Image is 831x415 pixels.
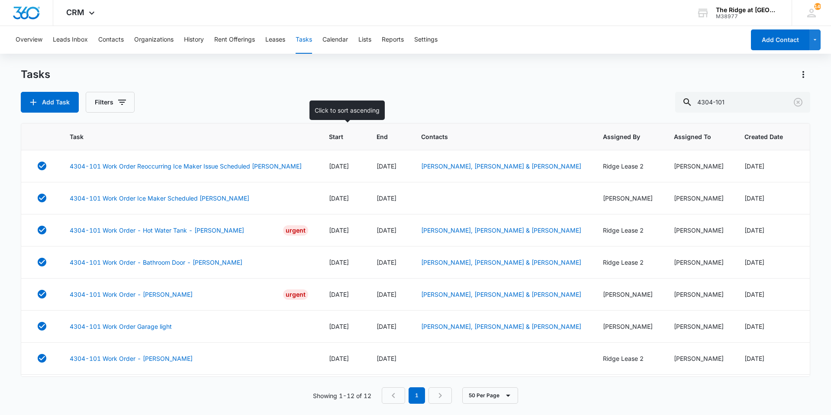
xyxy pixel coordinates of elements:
p: Showing 1-12 of 12 [313,391,371,400]
span: [DATE] [377,323,396,330]
span: [DATE] [329,195,349,202]
button: Overview [16,26,42,54]
button: Calendar [322,26,348,54]
button: Lists [358,26,371,54]
div: Ridge Lease 2 [603,162,653,171]
span: [DATE] [329,227,349,234]
button: History [184,26,204,54]
a: 4304-101 Work Order - Hot Water Tank - [PERSON_NAME] [70,226,244,235]
div: account id [716,13,779,19]
span: 149 [814,3,821,10]
button: Add Contact [751,29,809,50]
span: [DATE] [744,259,764,266]
span: [DATE] [377,162,396,170]
div: [PERSON_NAME] [674,322,724,331]
button: Leases [265,26,285,54]
span: [DATE] [329,355,349,362]
button: 50 Per Page [462,387,518,404]
div: account name [716,6,779,13]
div: notifications count [814,3,821,10]
div: [PERSON_NAME] [674,290,724,299]
nav: Pagination [382,387,452,404]
a: 4304-101 Work Order - [PERSON_NAME] [70,354,193,363]
span: [DATE] [377,195,396,202]
span: [DATE] [377,291,396,298]
button: Tasks [296,26,312,54]
div: [PERSON_NAME] [603,194,653,203]
button: Settings [414,26,438,54]
input: Search Tasks [675,92,810,113]
div: [PERSON_NAME] [674,162,724,171]
a: 4304-101 Work Order Garage light [70,322,172,331]
div: [PERSON_NAME] [674,194,724,203]
span: Task [70,132,295,141]
button: Filters [86,92,135,113]
span: Assigned To [674,132,712,141]
div: [PERSON_NAME] [603,322,653,331]
button: Reports [382,26,404,54]
div: [PERSON_NAME] [674,354,724,363]
span: [DATE] [744,355,764,362]
em: 1 [409,387,425,404]
div: Ridge Lease 2 [603,258,653,267]
button: Leads Inbox [53,26,88,54]
span: [DATE] [377,355,396,362]
button: Actions [796,68,810,81]
span: [DATE] [744,291,764,298]
span: [DATE] [329,259,349,266]
button: Add Task [21,92,79,113]
h1: Tasks [21,68,50,81]
button: Clear [791,95,805,109]
span: End [377,132,388,141]
a: 4304-101 Work Order Reoccurring Ice Maker Issue Scheduled [PERSON_NAME] [70,162,302,171]
a: 4304-101 Work Order - [PERSON_NAME] [70,290,193,299]
span: Assigned By [603,132,641,141]
div: Ridge Lease 2 [603,354,653,363]
span: [DATE] [744,162,764,170]
span: Created Date [744,132,783,141]
span: [DATE] [329,162,349,170]
span: Contacts [421,132,570,141]
div: [PERSON_NAME] [674,258,724,267]
a: [PERSON_NAME], [PERSON_NAME] & [PERSON_NAME] [421,259,581,266]
a: 4304-101 Work Order Ice Maker Scheduled [PERSON_NAME] [70,194,249,203]
span: [DATE] [377,259,396,266]
span: [DATE] [744,323,764,330]
span: [DATE] [744,227,764,234]
span: Start [329,132,343,141]
span: CRM [66,8,84,17]
a: 4304-101 Work Order - Bathroom Door - [PERSON_NAME] [70,258,242,267]
a: [PERSON_NAME], [PERSON_NAME] & [PERSON_NAME] [421,227,581,234]
div: Urgent [283,225,308,236]
div: Click to sort ascending [309,101,385,120]
button: Contacts [98,26,124,54]
button: Rent Offerings [214,26,255,54]
span: [DATE] [329,291,349,298]
a: [PERSON_NAME], [PERSON_NAME] & [PERSON_NAME] [421,323,581,330]
span: [DATE] [744,195,764,202]
div: [PERSON_NAME] [674,226,724,235]
div: Urgent [283,289,308,300]
span: [DATE] [377,227,396,234]
span: [DATE] [329,323,349,330]
a: [PERSON_NAME], [PERSON_NAME] & [PERSON_NAME] [421,162,581,170]
a: [PERSON_NAME], [PERSON_NAME] & [PERSON_NAME] [421,291,581,298]
div: [PERSON_NAME] [603,290,653,299]
div: Ridge Lease 2 [603,226,653,235]
button: Organizations [134,26,174,54]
